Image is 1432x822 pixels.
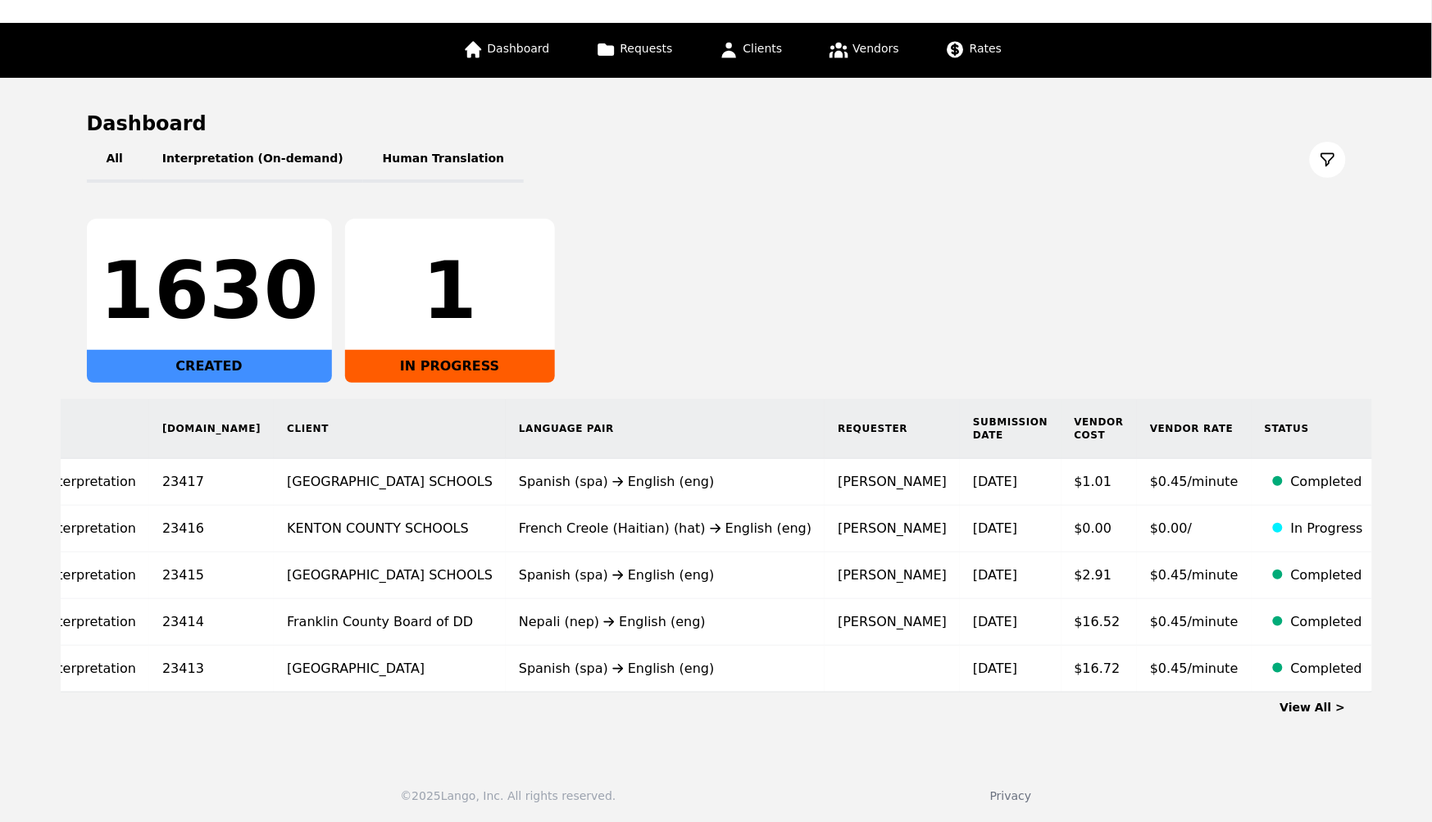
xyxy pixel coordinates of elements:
td: [PERSON_NAME] [825,599,960,646]
span: Rates [970,42,1002,55]
td: KENTON COUNTY SCHOOLS [274,506,506,552]
div: In Progress [1291,519,1363,538]
span: Clients [743,42,783,55]
td: [GEOGRAPHIC_DATA] SCHOOLS [274,552,506,599]
span: $0.45/minute [1150,614,1239,629]
button: Human Translation [363,137,525,183]
td: [PERSON_NAME] [825,506,960,552]
th: Client [274,399,506,459]
div: French Creole (Haitian) (hat) English (eng) [519,519,811,538]
span: $0.00/ [1150,520,1192,536]
time: [DATE] [973,614,1017,629]
td: 23414 [149,599,274,646]
th: Status [1252,399,1376,459]
a: Requests [586,23,683,78]
a: Clients [709,23,793,78]
td: [PERSON_NAME] [825,552,960,599]
td: Franklin County Board of DD [274,599,506,646]
time: [DATE] [973,520,1017,536]
th: Language Pair [506,399,825,459]
div: IN PROGRESS [345,350,555,383]
td: $16.52 [1061,599,1138,646]
div: 1630 [100,252,319,330]
h1: Dashboard [87,111,1346,137]
time: [DATE] [973,474,1017,489]
td: 23415 [149,552,274,599]
td: [GEOGRAPHIC_DATA] SCHOOLS [274,459,506,506]
th: Vendor Rate [1137,399,1252,459]
a: Dashboard [453,23,560,78]
th: [DOMAIN_NAME] [149,399,274,459]
div: Spanish (spa) English (eng) [519,565,811,585]
button: Interpretation (On-demand) [143,137,363,183]
td: $2.91 [1061,552,1138,599]
span: Vendors [853,42,899,55]
div: Completed [1291,472,1363,492]
td: $1.01 [1061,459,1138,506]
div: Spanish (spa) English (eng) [519,659,811,679]
div: Completed [1291,659,1363,679]
div: 1 [358,252,542,330]
div: © 2025 Lango, Inc. All rights reserved. [400,788,616,804]
button: Filter [1310,142,1346,178]
th: Vendor Cost [1061,399,1138,459]
td: 23413 [149,646,274,693]
span: $0.45/minute [1150,567,1239,583]
div: Spanish (spa) English (eng) [519,472,811,492]
div: Nepali (nep) English (eng) [519,612,811,632]
a: Vendors [819,23,909,78]
a: Rates [935,23,1011,78]
td: [PERSON_NAME] [825,459,960,506]
div: Completed [1291,565,1363,585]
span: Dashboard [488,42,550,55]
th: Requester [825,399,960,459]
div: Completed [1291,612,1363,632]
div: CREATED [87,350,332,383]
td: 23417 [149,459,274,506]
a: View All > [1280,701,1346,714]
time: [DATE] [973,567,1017,583]
span: $0.45/minute [1150,661,1239,676]
td: $0.00 [1061,506,1138,552]
time: [DATE] [973,661,1017,676]
button: All [87,137,143,183]
span: Requests [621,42,673,55]
td: 23416 [149,506,274,552]
span: $0.45/minute [1150,474,1239,489]
a: Privacy [990,789,1032,802]
th: Submission Date [960,399,1061,459]
td: $16.72 [1061,646,1138,693]
td: [GEOGRAPHIC_DATA] [274,646,506,693]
